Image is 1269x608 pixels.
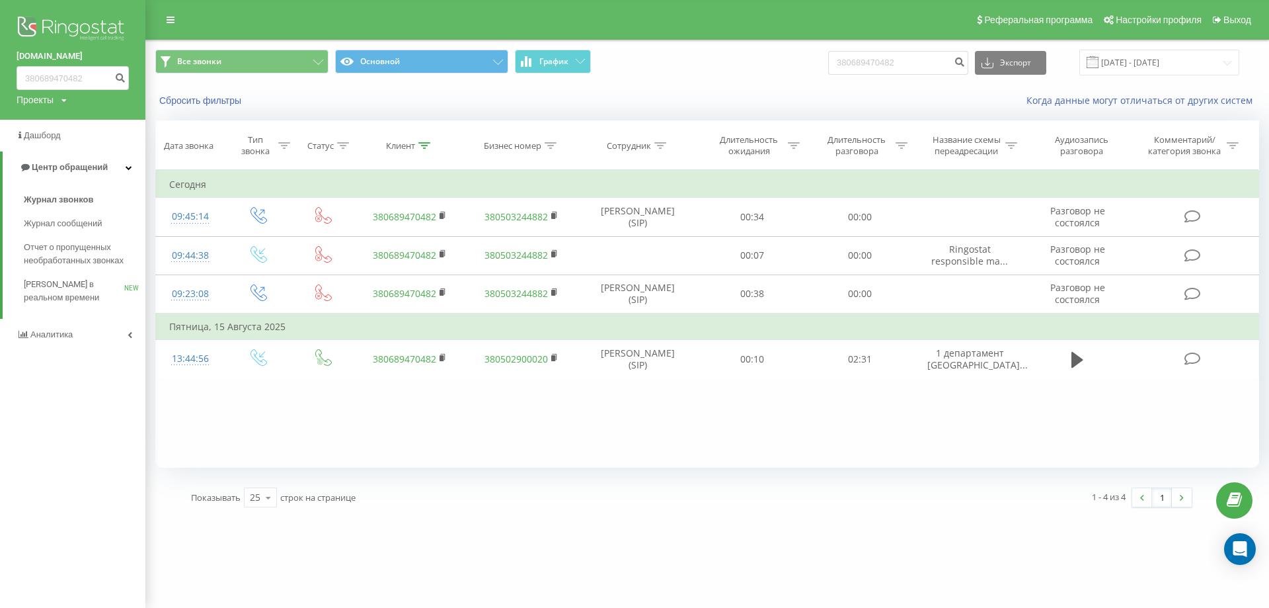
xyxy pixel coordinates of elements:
span: Центр обращений [32,162,108,172]
a: Журнал сообщений [24,212,145,236]
div: Клиент [386,140,415,152]
div: Сотрудник [607,140,651,152]
button: Все звонки [155,50,328,73]
td: 00:00 [806,236,914,275]
td: 00:07 [699,236,806,275]
div: Open Intercom Messenger [1224,533,1256,565]
td: Сегодня [156,171,1259,198]
span: График [539,57,568,66]
div: Дата звонка [164,140,213,152]
span: 1 департамент [GEOGRAPHIC_DATA]... [927,347,1028,371]
td: 02:31 [806,340,914,378]
td: [PERSON_NAME] (SIP) [578,198,698,236]
span: строк на странице [280,492,356,503]
span: Показывать [191,492,241,503]
td: Пятница, 15 Августа 2025 [156,314,1259,340]
span: Настройки профиля [1116,15,1202,25]
a: Журнал звонков [24,188,145,212]
td: [PERSON_NAME] (SIP) [578,275,698,314]
span: Разговор не состоялся [1050,243,1105,267]
div: Тип звонка [237,134,275,157]
button: График [515,50,591,73]
a: 380502900020 [484,353,548,365]
input: Поиск по номеру [17,66,129,90]
div: 09:45:14 [169,204,211,230]
a: 380503244882 [484,287,548,300]
div: Комментарий/категория звонка [1146,134,1223,157]
a: [DOMAIN_NAME] [17,50,129,63]
div: 09:44:38 [169,243,211,269]
a: Центр обращений [3,152,145,183]
div: 09:23:08 [169,281,211,307]
span: Реферальная программа [984,15,1093,25]
a: 380503244882 [484,210,548,223]
div: Длительность разговора [822,134,892,157]
td: 00:00 [806,198,914,236]
span: Журнал сообщений [24,217,102,230]
span: Отчет о пропущенных необработанных звонках [24,241,139,267]
a: 380689470482 [373,353,436,365]
div: Аудиозапись разговора [1039,134,1125,157]
span: Дашборд [24,130,61,140]
span: Выход [1223,15,1251,25]
a: Когда данные могут отличаться от других систем [1026,94,1259,107]
span: Разговор не состоялся [1050,204,1105,229]
div: Проекты [17,93,54,107]
div: 1 - 4 из 4 [1092,490,1126,503]
button: Экспорт [975,51,1046,75]
a: 1 [1152,488,1172,507]
span: Аналитика [30,329,73,339]
div: Название схемы переадресации [931,134,1002,157]
td: [PERSON_NAME] (SIP) [578,340,698,378]
span: Разговор не состоялся [1050,281,1105,306]
button: Сбросить фильтры [155,95,248,107]
td: 00:34 [699,198,806,236]
span: [PERSON_NAME] в реальном времени [24,278,124,304]
span: Журнал звонков [24,193,93,206]
div: Статус [307,140,334,152]
div: Длительность ожидания [714,134,785,157]
button: Основной [335,50,508,73]
input: Поиск по номеру [828,51,968,75]
a: 380689470482 [373,249,436,261]
div: 13:44:56 [169,346,211,372]
a: Отчет о пропущенных необработанных звонках [24,236,145,273]
a: 380689470482 [373,287,436,300]
a: 380503244882 [484,249,548,261]
a: 380689470482 [373,210,436,223]
td: 00:00 [806,275,914,314]
td: 00:10 [699,340,806,378]
img: Ringostat logo [17,13,129,46]
a: [PERSON_NAME] в реальном времениNEW [24,273,145,310]
td: 00:38 [699,275,806,314]
div: 25 [250,491,260,504]
span: Ringostat responsible ma... [931,243,1008,267]
span: Все звонки [177,56,221,67]
div: Бизнес номер [484,140,541,152]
